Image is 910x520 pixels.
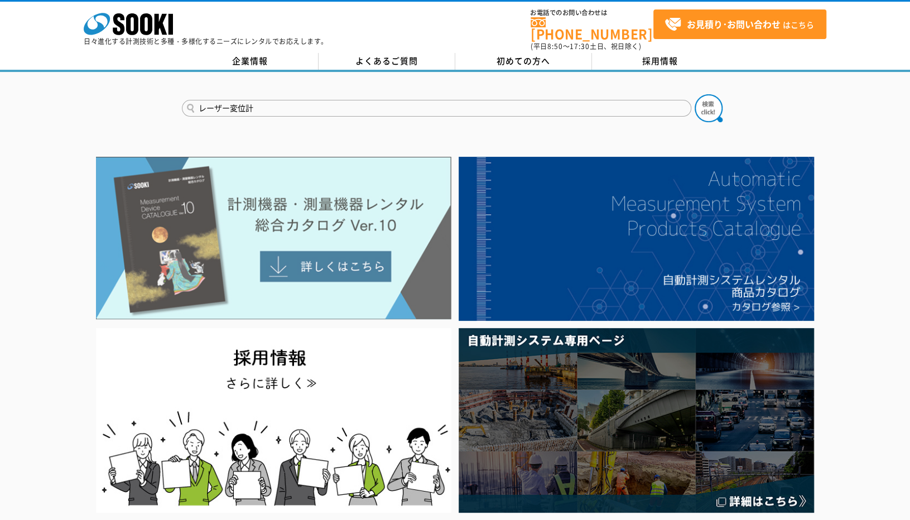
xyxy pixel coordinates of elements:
[547,41,563,51] span: 8:50
[182,100,691,117] input: 商品名、型式、NETIS番号を入力してください
[182,53,319,70] a: 企業情報
[459,157,814,321] img: 自動計測システムカタログ
[531,9,653,16] span: お電話でのお問い合わせは
[84,38,328,45] p: 日々進化する計測技術と多種・多様化するニーズにレンタルでお応えします。
[531,17,653,40] a: [PHONE_NUMBER]
[455,53,592,70] a: 初めての方へ
[592,53,729,70] a: 採用情報
[687,17,781,31] strong: お見積り･お問い合わせ
[653,9,826,39] a: お見積り･お問い合わせはこちら
[570,41,590,51] span: 17:30
[695,94,723,122] img: btn_search.png
[497,55,550,67] span: 初めての方へ
[96,328,451,513] img: SOOKI recruit
[319,53,455,70] a: よくあるご質問
[96,157,451,320] img: Catalog Ver10
[531,41,641,51] span: (平日 ～ 土日、祝日除く)
[665,16,814,33] span: はこちら
[459,328,814,513] img: 自動計測システム専用ページ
